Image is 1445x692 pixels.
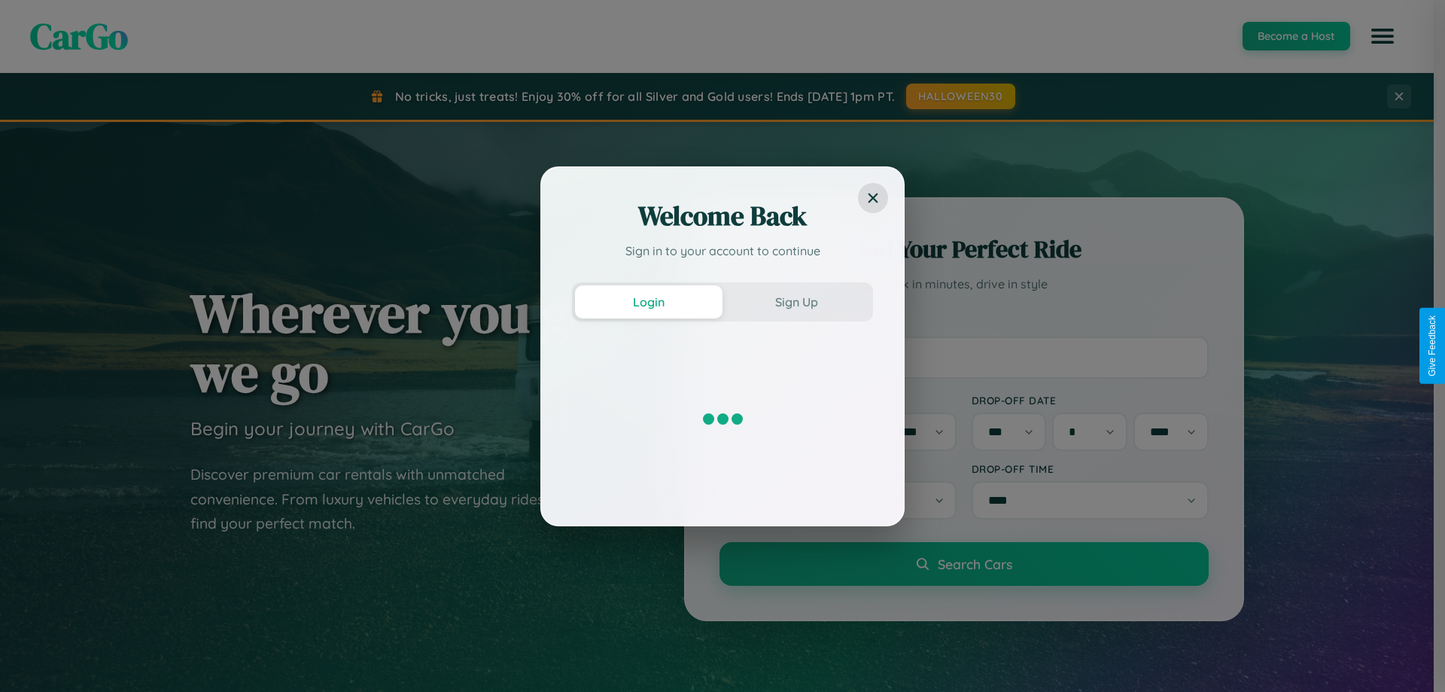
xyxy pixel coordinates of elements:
iframe: Intercom live chat [15,641,51,677]
div: Give Feedback [1427,316,1437,376]
button: Login [575,285,722,319]
h2: Welcome Back [572,198,873,234]
p: Sign in to your account to continue [572,242,873,260]
button: Sign Up [722,285,870,319]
